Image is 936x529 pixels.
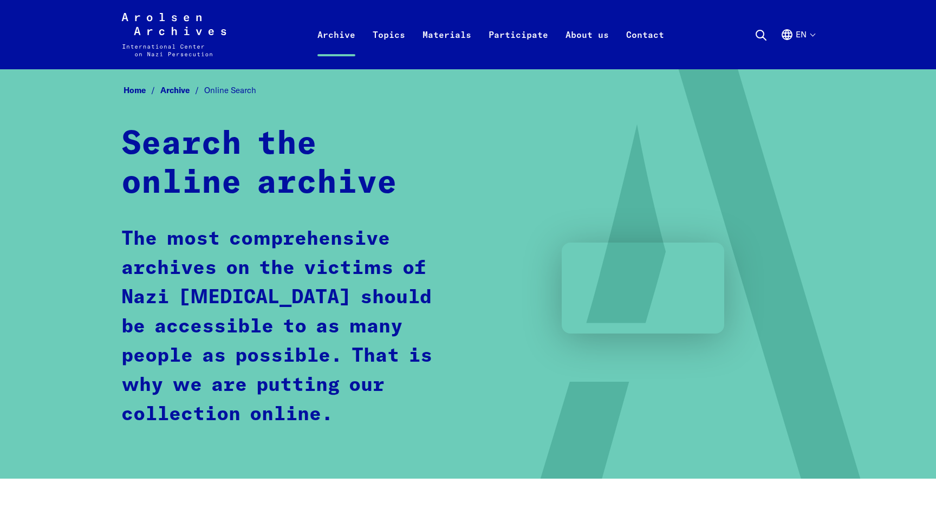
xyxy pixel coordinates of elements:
a: Topics [364,26,414,69]
a: Materials [414,26,480,69]
a: About us [557,26,617,69]
a: Home [123,85,160,95]
a: Participate [480,26,557,69]
p: The most comprehensive archives on the victims of Nazi [MEDICAL_DATA] should be accessible to as ... [121,225,449,429]
a: Archive [309,26,364,69]
strong: Search the online archive [121,128,397,200]
button: English, language selection [781,28,815,67]
span: Online Search [204,85,256,95]
nav: Breadcrumb [121,82,815,99]
a: Contact [617,26,673,69]
a: Archive [160,85,204,95]
nav: Primary [309,13,673,56]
